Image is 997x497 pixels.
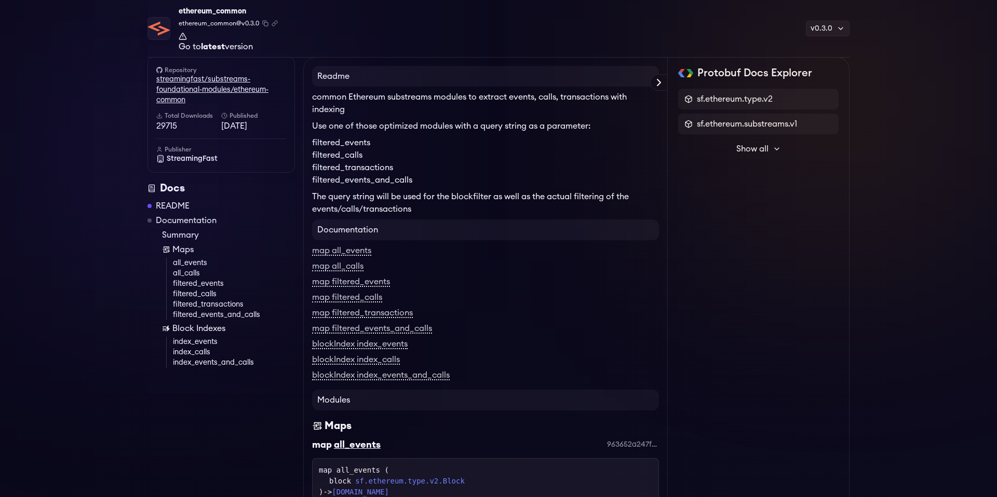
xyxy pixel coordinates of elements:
[312,174,659,186] li: filtered_events_and_calls
[355,476,465,487] a: sf.ethereum.type.v2.Block
[697,93,773,105] span: sf.ethereum.type.v2
[806,21,850,36] div: v0.3.0
[156,112,221,120] h6: Total Downloads
[173,310,295,320] a: filtered_events_and_calls
[173,279,295,289] a: filtered_events
[329,476,652,487] div: block
[312,136,659,149] li: filtered_events
[697,118,797,130] span: sf.ethereum.substreams.v1
[312,161,659,174] li: filtered_transactions
[312,190,659,215] p: The query string will be used for the blockfilter as well as the actual filtering of the events/c...
[148,18,170,39] img: Package Logo
[332,488,389,496] a: [DOMAIN_NAME]
[312,390,659,410] h4: Modules
[312,149,659,161] li: filtered_calls
[156,120,221,132] span: 29715
[173,289,295,299] a: filtered_calls
[156,74,286,105] a: streamingfast/substreams-foundational-modules/ethereum-common
[173,337,295,347] a: index_events
[221,120,286,132] span: [DATE]
[173,357,295,368] a: index_events_and_calls
[173,347,295,357] a: index_calls
[156,67,163,73] img: github
[312,66,659,87] h4: Readme
[312,371,450,380] a: blockIndex index_events_and_calls
[156,145,286,154] h6: Publisher
[173,268,295,279] a: all_calls
[312,324,432,334] a: map filtered_events_and_calls
[179,4,278,19] div: ethereum_common
[312,246,371,256] a: map all_events
[312,262,363,271] a: map all_calls
[162,322,295,335] a: Block Indexes
[173,258,295,268] a: all_events
[736,143,769,155] span: Show all
[272,20,278,26] button: Copy .spkg link to clipboard
[147,181,295,196] div: Docs
[162,229,295,241] a: Summary
[334,437,381,452] div: all_events
[312,419,322,433] img: Maps icon
[156,214,217,227] a: Documentation
[173,299,295,310] a: filtered_transactions
[678,69,693,77] img: Protobuf
[312,355,400,365] a: blockIndex index_calls
[262,20,268,26] button: Copy package name and version
[162,245,170,254] img: Map icon
[312,293,382,302] a: map filtered_calls
[678,139,839,159] button: Show all
[325,419,352,433] div: Maps
[607,439,659,450] div: 963652a247fd23d0823dde62d21ae54c783b6073
[201,43,225,51] strong: latest
[312,309,413,318] a: map filtered_transactions
[312,340,408,349] a: blockIndex index_events
[179,32,278,51] a: Go tolatestversion
[221,112,286,120] h6: Published
[162,243,295,256] a: Maps
[179,19,259,28] span: ethereum_common@v0.3.0
[312,278,390,287] a: map filtered_events
[312,437,332,452] div: map
[312,120,659,132] p: Use one of those optimized modules with a query string as a parameter:
[156,200,190,212] a: README
[312,91,659,116] p: common Ethereum substreams modules to extract events, calls, transactions with indexing
[162,324,170,333] img: Block Index icon
[156,66,286,74] h6: Repository
[156,154,286,164] a: StreamingFast
[312,219,659,240] h4: Documentation
[323,488,388,496] span: ->
[697,66,812,80] h2: Protobuf Docs Explorer
[167,154,218,164] span: StreamingFast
